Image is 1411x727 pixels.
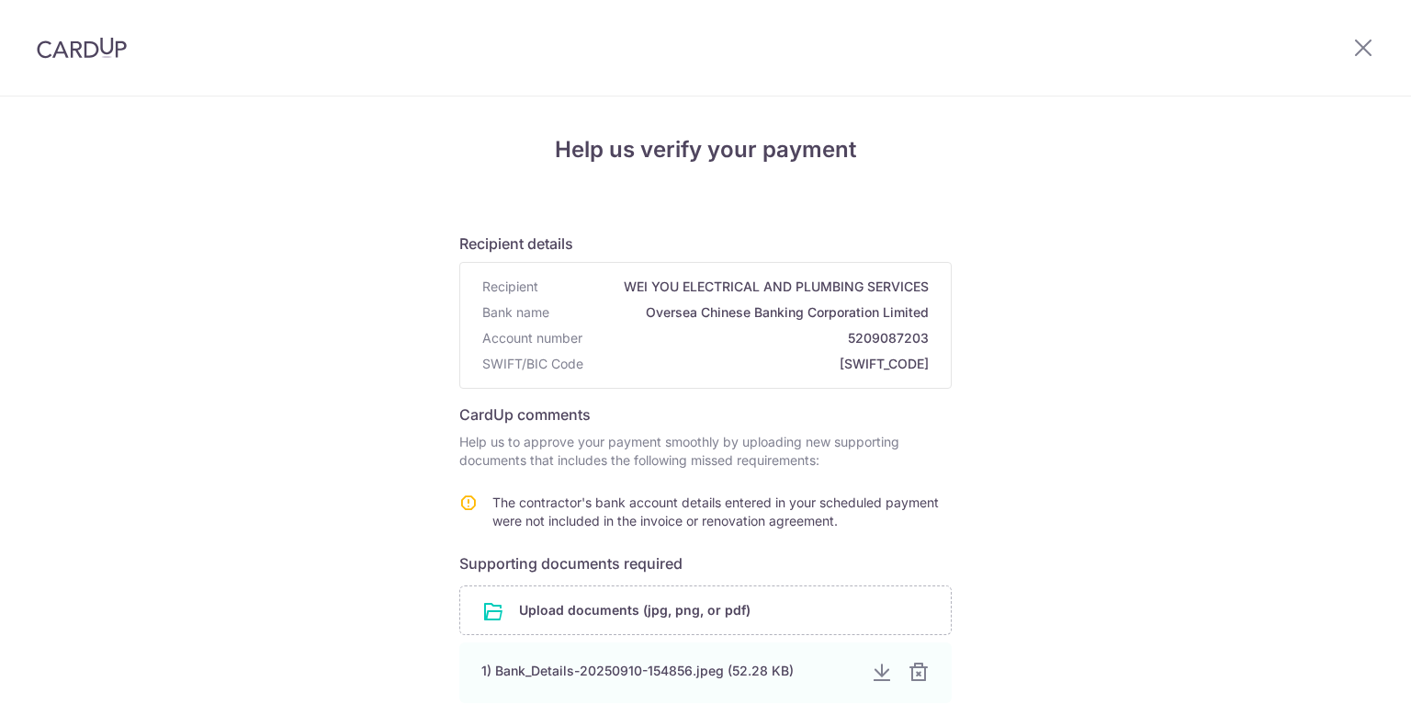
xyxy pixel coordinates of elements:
[459,585,952,635] div: Upload documents (jpg, png, or pdf)
[481,662,856,680] div: 1) Bank_Details-20250910-154856.jpeg (52.28 KB)
[591,355,929,373] span: [SWIFT_CODE]
[482,303,549,322] span: Bank name
[459,552,952,574] h6: Supporting documents required
[557,303,929,322] span: Oversea Chinese Banking Corporation Limited
[459,403,952,426] h6: CardUp comments
[459,233,952,255] h6: Recipient details
[590,329,929,347] span: 5209087203
[459,433,952,470] p: Help us to approve your payment smoothly by uploading new supporting documents that includes the ...
[482,355,583,373] span: SWIFT/BIC Code
[459,133,952,166] h4: Help us verify your payment
[482,329,582,347] span: Account number
[482,278,538,296] span: Recipient
[546,278,929,296] span: WEI YOU ELECTRICAL AND PLUMBING SERVICES
[37,37,127,59] img: CardUp
[492,494,939,528] span: The contractor's bank account details entered in your scheduled payment were not included in the ...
